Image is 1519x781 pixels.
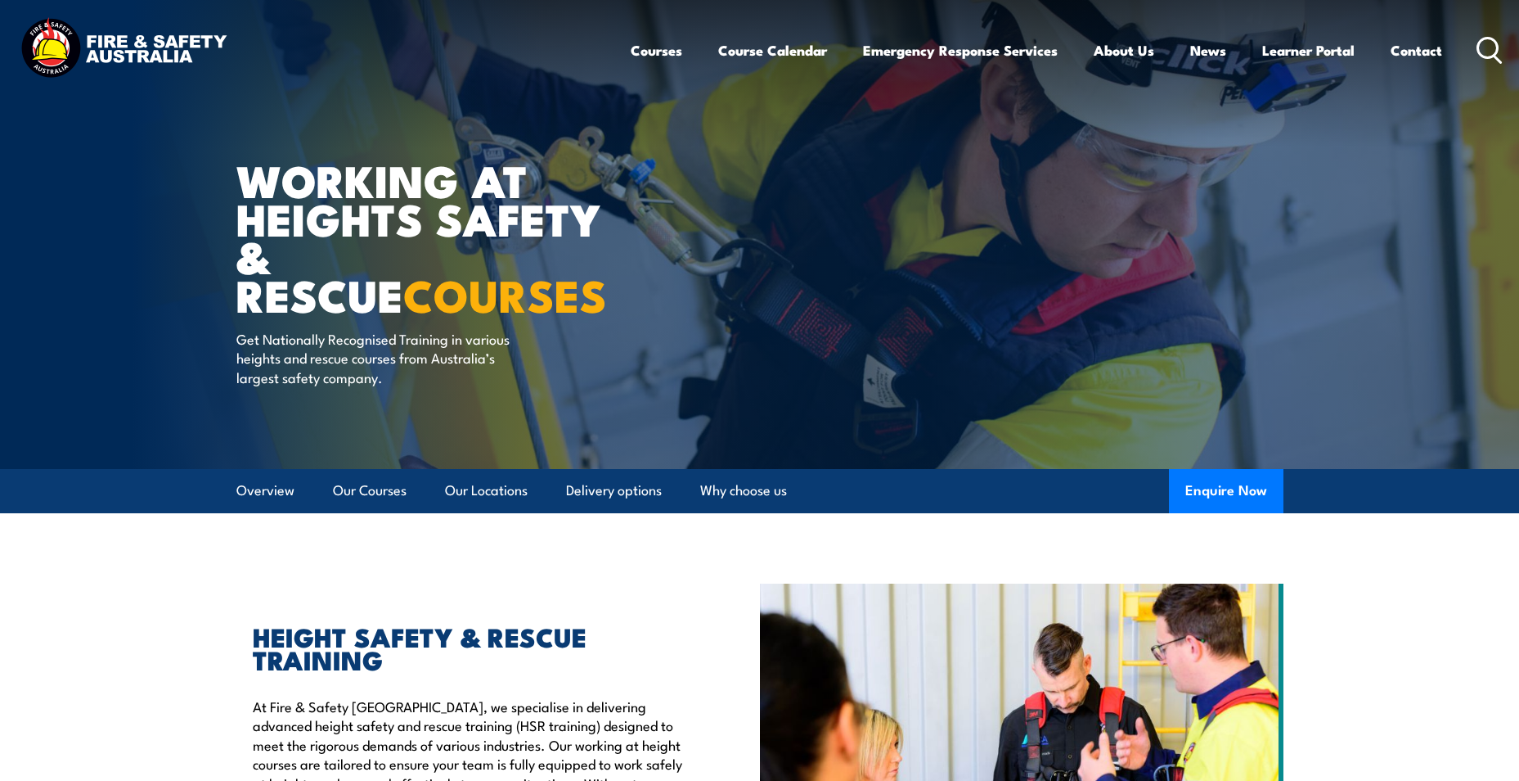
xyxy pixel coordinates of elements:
h1: WORKING AT HEIGHTS SAFETY & RESCUE [236,160,640,314]
a: Our Locations [445,469,528,512]
a: Overview [236,469,294,512]
a: Contact [1391,29,1442,72]
a: News [1190,29,1226,72]
a: About Us [1094,29,1154,72]
a: Why choose us [700,469,787,512]
h2: HEIGHT SAFETY & RESCUE TRAINING [253,625,685,670]
a: Emergency Response Services [863,29,1058,72]
button: Enquire Now [1169,469,1283,513]
a: Learner Portal [1262,29,1355,72]
a: Delivery options [566,469,662,512]
a: Course Calendar [718,29,827,72]
strong: COURSES [403,260,607,327]
a: Courses [631,29,682,72]
p: Get Nationally Recognised Training in various heights and rescue courses from Australia’s largest... [236,329,535,386]
a: Our Courses [333,469,407,512]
